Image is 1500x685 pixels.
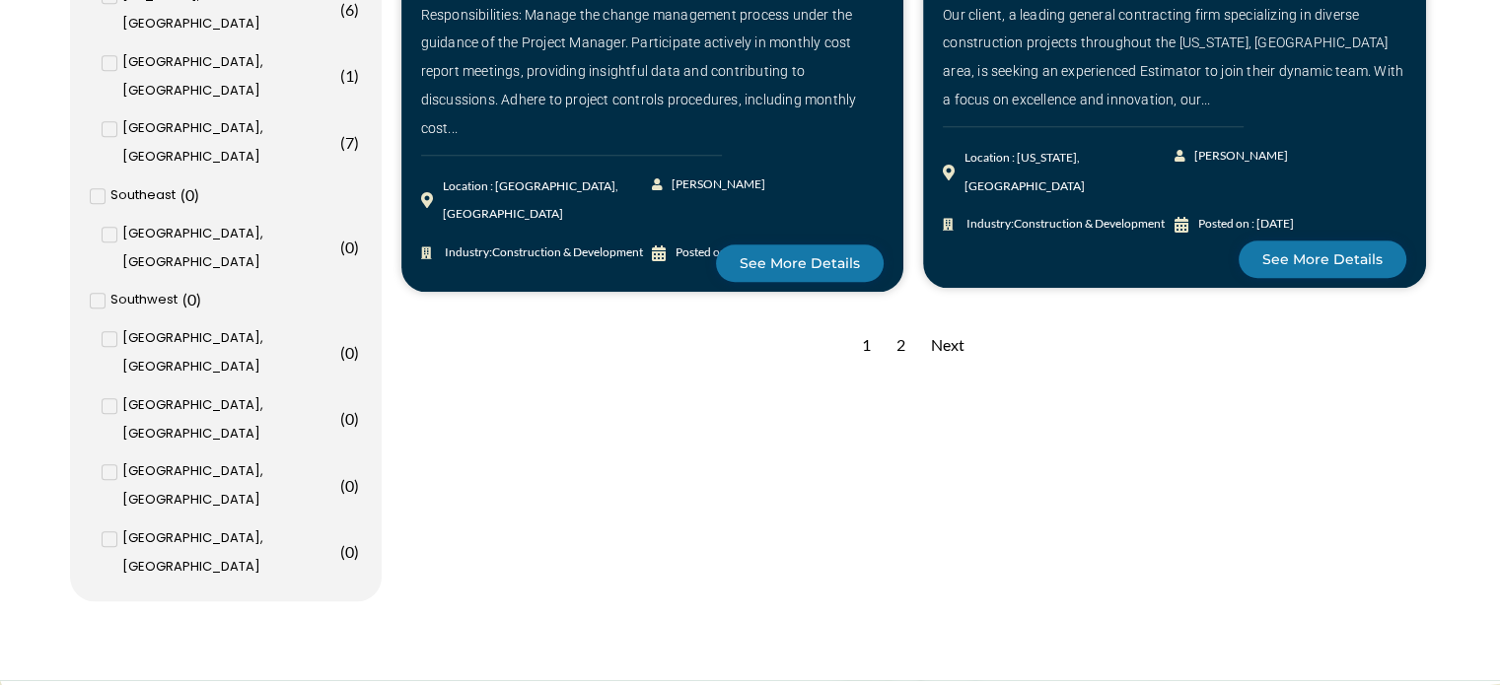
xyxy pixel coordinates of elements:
[340,542,345,561] span: (
[345,66,354,85] span: 1
[110,181,176,210] span: Southeast
[345,238,354,256] span: 0
[354,476,359,495] span: )
[1189,142,1288,171] span: [PERSON_NAME]
[421,1,885,143] div: Responsibilities: Manage the change management process under the guidance of the Project Manager....
[185,185,194,204] span: 0
[354,238,359,256] span: )
[122,391,335,448] span: [GEOGRAPHIC_DATA], [GEOGRAPHIC_DATA]
[345,343,354,362] span: 0
[340,476,345,495] span: (
[354,542,359,561] span: )
[187,290,196,308] span: 0
[652,171,767,199] a: [PERSON_NAME]
[345,476,354,495] span: 0
[1239,240,1406,278] a: See More Details
[962,210,1165,239] span: Industry:
[340,409,345,428] span: (
[740,256,860,270] span: See More Details
[887,321,915,370] div: 2
[1014,216,1165,231] span: Construction & Development
[340,66,345,85] span: (
[194,185,199,204] span: )
[122,220,335,277] span: [GEOGRAPHIC_DATA], [GEOGRAPHIC_DATA]
[110,286,178,314] span: Southwest
[122,48,335,105] span: [GEOGRAPHIC_DATA], [GEOGRAPHIC_DATA]
[345,133,354,152] span: 7
[1198,210,1294,239] div: Posted on : [DATE]
[1262,252,1383,266] span: See More Details
[196,290,201,308] span: )
[122,524,335,582] span: [GEOGRAPHIC_DATA], [GEOGRAPHIC_DATA]
[340,238,345,256] span: (
[354,66,359,85] span: )
[1175,142,1290,171] a: [PERSON_NAME]
[964,144,1175,201] div: Location : [US_STATE], [GEOGRAPHIC_DATA]
[180,185,185,204] span: (
[667,171,765,199] span: [PERSON_NAME]
[943,210,1175,239] a: Industry:Construction & Development
[340,133,345,152] span: (
[182,290,187,308] span: (
[122,457,335,514] span: [GEOGRAPHIC_DATA], [GEOGRAPHIC_DATA]
[852,321,881,370] div: 1
[716,244,884,282] a: See More Details
[345,409,354,428] span: 0
[354,133,359,152] span: )
[921,321,974,370] div: Next
[943,1,1406,114] div: Our client, a leading general contracting firm specializing in diverse construction projects thro...
[354,343,359,362] span: )
[443,172,653,230] div: Location : [GEOGRAPHIC_DATA], [GEOGRAPHIC_DATA]
[340,343,345,362] span: (
[354,409,359,428] span: )
[122,324,335,381] span: [GEOGRAPHIC_DATA], [GEOGRAPHIC_DATA]
[345,542,354,561] span: 0
[122,114,335,171] span: [GEOGRAPHIC_DATA], [GEOGRAPHIC_DATA]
